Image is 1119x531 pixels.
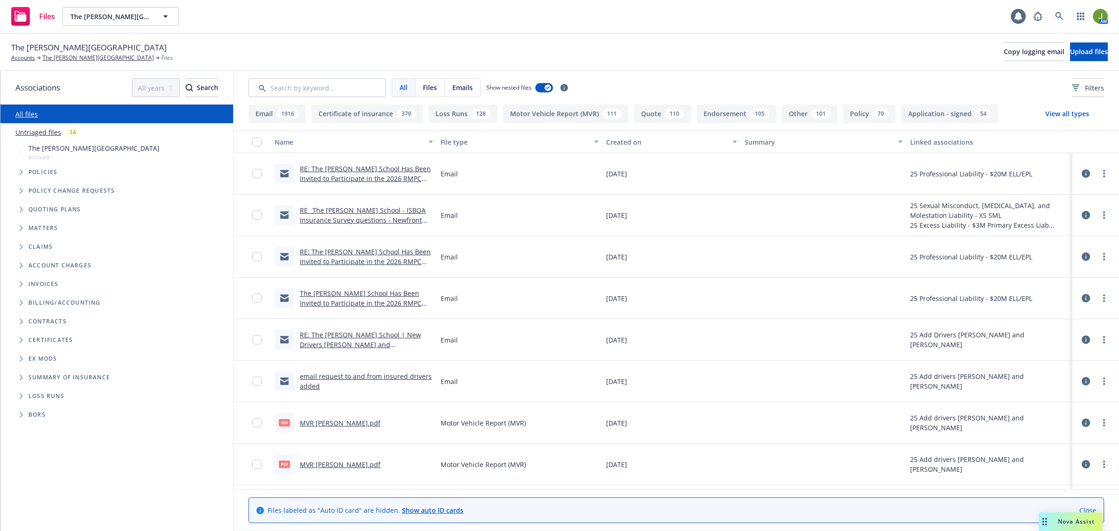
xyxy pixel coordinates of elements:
span: [DATE] [606,418,627,428]
span: Contracts [28,319,67,324]
div: Drag to move [1039,512,1050,531]
input: Toggle Row Selected [252,293,262,303]
button: Created on [602,131,740,153]
span: BORs [28,412,46,418]
button: Nova Assist [1039,512,1102,531]
a: more [1098,376,1110,387]
span: Email [441,293,458,303]
button: Certificate of insurance [311,105,423,123]
span: Claims [28,244,53,250]
span: Email [441,210,458,220]
span: Motor Vehicle Report (MVR) [441,460,526,469]
span: [DATE] [606,252,627,262]
a: Switch app [1071,7,1090,26]
button: Endorsement [697,105,776,123]
input: Toggle Row Selected [252,252,262,261]
div: 128 [471,109,490,119]
div: 101 [811,109,830,119]
a: more [1098,334,1110,345]
span: Policy change requests [28,188,115,194]
span: Billing/Accounting [28,300,101,306]
a: RE_ The [PERSON_NAME] School - ISBOA Insurance Survey questions - Newfront Response.msg [300,206,426,234]
input: Toggle Row Selected [252,377,262,386]
a: Files [7,3,59,29]
div: 25 Add drivers [PERSON_NAME] and [PERSON_NAME] [910,371,1069,391]
span: [DATE] [606,293,627,303]
span: Account [28,153,159,161]
a: more [1098,459,1110,470]
input: Toggle Row Selected [252,460,262,469]
span: Filters [1085,83,1104,93]
img: photo [1093,9,1108,24]
button: Other [782,105,837,123]
span: Certificates [28,337,73,343]
button: SearchSearch [186,78,218,97]
a: RE: The [PERSON_NAME] School Has Been Invited to Participate in the 2026 RMPC Program - Client qu... [300,164,431,203]
span: Email [441,252,458,262]
button: Filters [1072,78,1104,97]
div: Tree Example [0,141,233,293]
span: The [PERSON_NAME][GEOGRAPHIC_DATA] [11,42,167,54]
a: more [1098,251,1110,262]
a: Search [1050,7,1069,26]
div: 54 [975,109,991,119]
span: The [PERSON_NAME][GEOGRAPHIC_DATA] [28,143,159,153]
input: Toggle Row Selected [252,418,262,427]
a: more [1098,293,1110,304]
button: Upload files [1070,42,1108,61]
a: Show auto ID cards [402,506,463,515]
button: Motor Vehicle Report (MVR) [503,105,629,123]
a: Accounts [11,54,35,62]
button: Quote [634,105,691,123]
span: Ex Mods [28,356,57,362]
a: The [PERSON_NAME] School Has Been Invited to Participate in the 2026 RMPC Program - Client questi... [300,289,425,327]
span: Copy logging email [1004,47,1064,56]
span: [DATE] [606,210,627,220]
span: Show nested files [486,84,532,91]
span: Motor Vehicle Report (MVR) [441,418,526,428]
span: Loss Runs [28,393,64,399]
div: 14 [65,127,81,138]
span: pdf [279,461,290,468]
button: File type [437,131,603,153]
a: MVR [PERSON_NAME].pdf [300,460,380,469]
input: Toggle Row Selected [252,210,262,220]
a: RE: The [PERSON_NAME] School | New Drivers [PERSON_NAME] and [PERSON_NAME] [300,330,421,359]
span: Policies [28,169,58,175]
span: Email [441,169,458,179]
a: All files [15,110,38,119]
button: Summary [741,131,907,153]
span: Email [441,377,458,386]
a: email request to and from insured drivers added [300,372,432,391]
a: more [1098,210,1110,221]
div: 25 Professional Liability - $20M ELL/EPL [910,252,1032,262]
span: [DATE] [606,169,627,179]
span: [DATE] [606,377,627,386]
span: Filters [1072,83,1104,93]
div: Created on [606,137,726,147]
button: Policy [843,105,896,123]
div: 370 [397,109,416,119]
span: Quoting plans [28,207,81,212]
a: The [PERSON_NAME][GEOGRAPHIC_DATA] [42,54,154,62]
span: pdf [279,419,290,426]
input: Toggle Row Selected [252,169,262,178]
span: Files [161,54,173,62]
button: View all types [1030,105,1104,123]
span: Upload files [1070,47,1108,56]
div: 25 Add Drivers [PERSON_NAME] and [PERSON_NAME] [910,330,1069,349]
div: Folder Tree Example [0,293,233,424]
span: Nova Assist [1058,517,1095,525]
input: Search by keyword... [249,78,386,97]
span: Files [423,83,437,92]
div: 111 [602,109,622,119]
input: Toggle Row Selected [252,335,262,344]
span: Account charges [28,263,91,268]
div: 1916 [276,109,299,119]
div: Linked associations [910,137,1069,147]
a: MVR [PERSON_NAME].pdf [300,419,380,427]
div: 110 [665,109,684,119]
div: 25 Excess Liability - $3M Primary Excess Liab [910,220,1069,230]
a: RE: The [PERSON_NAME] School Has Been Invited to Participate in the 2026 RMPC Program - Client qu... [300,247,431,286]
button: Name [271,131,437,153]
